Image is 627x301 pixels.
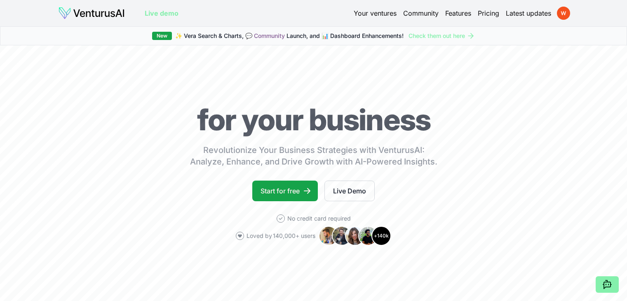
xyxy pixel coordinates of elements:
img: Avatar 2 [332,226,352,246]
a: Features [445,8,471,18]
img: logo [58,7,125,20]
a: Latest updates [506,8,551,18]
img: Avatar 4 [358,226,378,246]
a: Live Demo [324,181,375,201]
a: Community [403,8,439,18]
img: Avatar 1 [319,226,338,246]
img: ACg8ocJd_JokdqQT5EJuZQvyuzGKLwBW3joSf3R2-fmtmvhrJxk9bQ=s96-c [557,7,570,20]
a: Check them out here [409,32,475,40]
a: Pricing [478,8,499,18]
a: Your ventures [354,8,397,18]
a: Start for free [252,181,318,201]
img: Avatar 3 [345,226,365,246]
div: New [152,32,172,40]
span: ✨ Vera Search & Charts, 💬 Launch, and 📊 Dashboard Enhancements! [175,32,404,40]
a: Live demo [145,8,178,18]
a: Community [254,32,285,39]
